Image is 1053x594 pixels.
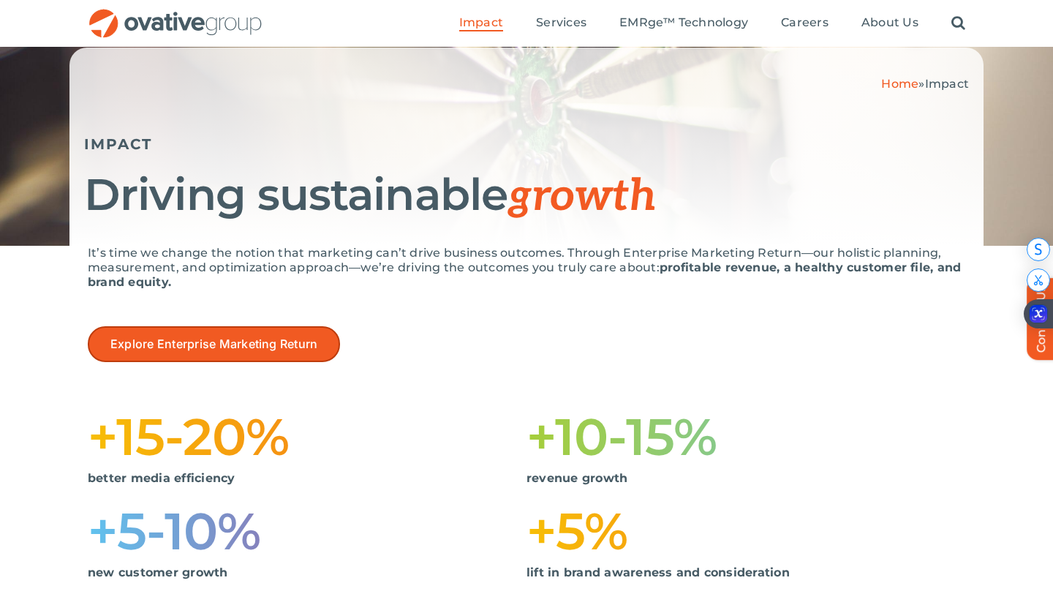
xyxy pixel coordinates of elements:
[526,565,790,579] strong: lift in brand awareness and consideration
[110,337,317,351] span: Explore Enterprise Marketing Return
[526,508,965,554] h1: +5%
[925,77,969,91] span: Impact
[881,77,969,91] span: »
[781,15,829,31] a: Careers
[88,260,961,289] strong: profitable revenue, a healthy customer file, and brand equity.
[88,565,228,579] strong: new customer growth
[951,15,965,31] a: Search
[781,15,829,30] span: Careers
[861,15,918,31] a: About Us
[459,15,503,30] span: Impact
[88,471,235,485] strong: better media efficiency
[459,15,503,31] a: Impact
[88,413,526,460] h1: +15-20%
[88,508,526,554] h1: +5-10%
[88,7,263,21] a: OG_Full_horizontal_RGB
[84,135,969,153] h5: IMPACT
[619,15,748,30] span: EMRge™ Technology
[88,246,965,290] p: It’s time we change the notion that marketing can’t drive business outcomes. Through Enterprise M...
[536,15,586,31] a: Services
[507,170,657,223] span: growth
[84,171,969,220] h1: Driving sustainable
[881,77,918,91] a: Home
[526,471,627,485] strong: revenue growth
[861,15,918,30] span: About Us
[536,15,586,30] span: Services
[88,326,340,362] a: Explore Enterprise Marketing Return
[526,413,965,460] h1: +10-15%
[619,15,748,31] a: EMRge™ Technology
